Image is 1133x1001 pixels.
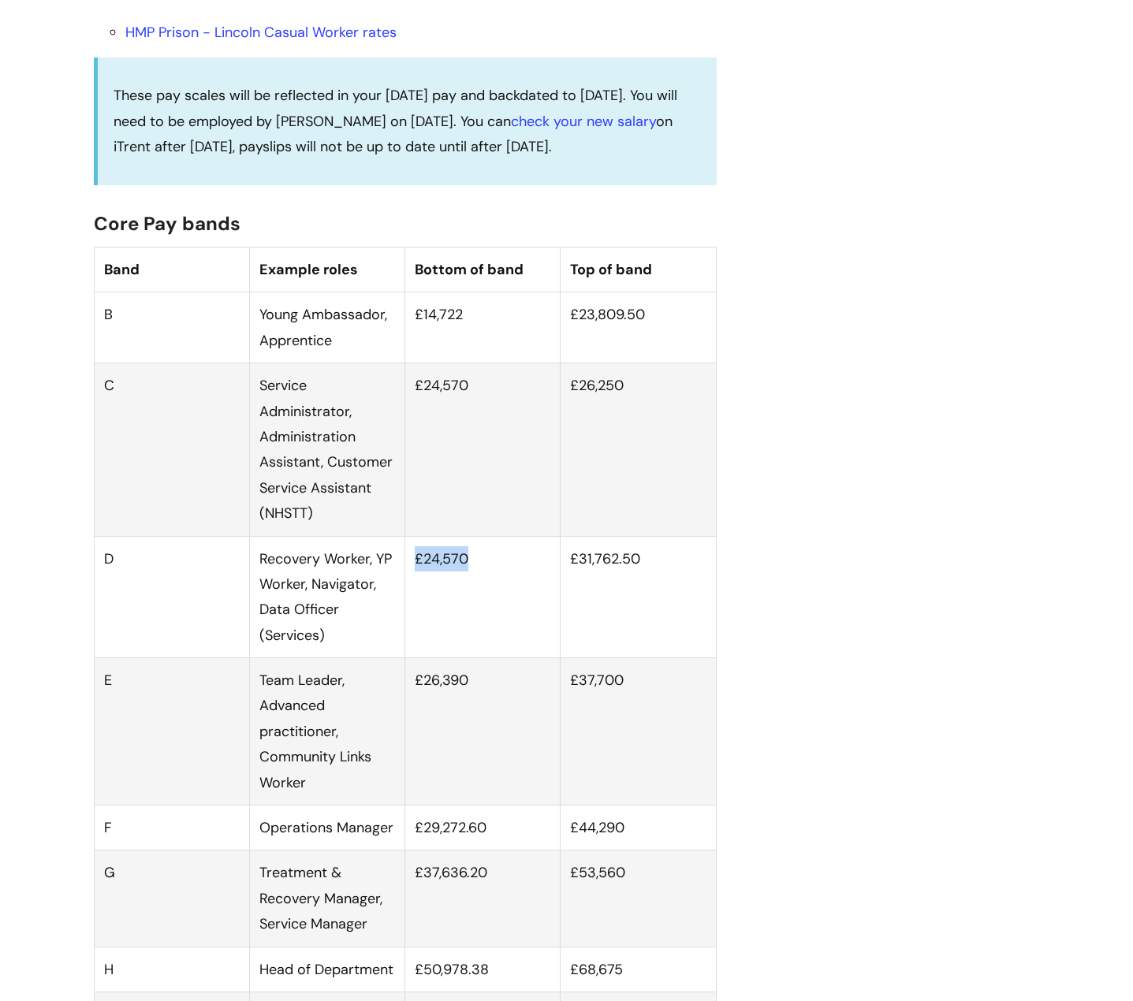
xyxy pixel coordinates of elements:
td: £50,978.38 [405,947,561,992]
td: £24,570 [405,363,561,536]
td: £23,809.50 [561,292,716,363]
td: Operations Manager [249,806,404,850]
a: check your new salary [511,112,656,131]
p: These pay scales will be reflected in your [DATE] pay and backdated to [DATE]. You will need to b... [114,83,701,159]
a: HMP Prison - Lincoln Casual Worker rates [125,23,397,42]
td: H [94,947,249,992]
td: £26,250 [561,363,716,536]
td: Young Ambassador, Apprentice [249,292,404,363]
td: D [94,536,249,658]
td: £31,762.50 [561,536,716,658]
td: Team Leader, Advanced practitioner, Community Links Worker [249,658,404,806]
td: Service Administrator, Administration Assistant, Customer Service Assistant (NHSTT) [249,363,404,536]
td: £29,272.60 [405,806,561,850]
th: Bottom of band [405,247,561,292]
td: Head of Department [249,947,404,992]
td: G [94,850,249,947]
td: £24,570 [405,536,561,658]
td: E [94,658,249,806]
th: Band [94,247,249,292]
td: C [94,363,249,536]
td: B [94,292,249,363]
td: £53,560 [561,850,716,947]
td: F [94,806,249,850]
span: Core Pay bands [94,211,240,236]
td: £37,636.20 [405,850,561,947]
td: Treatment & Recovery Manager, Service Manager [249,850,404,947]
td: £26,390 [405,658,561,806]
th: Example roles [249,247,404,292]
td: £44,290 [561,806,716,850]
td: £37,700 [561,658,716,806]
th: Top of band [561,247,716,292]
td: Recovery Worker, YP Worker, Navigator, Data Officer (Services) [249,536,404,658]
td: £68,675 [561,947,716,992]
td: £14,722 [405,292,561,363]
